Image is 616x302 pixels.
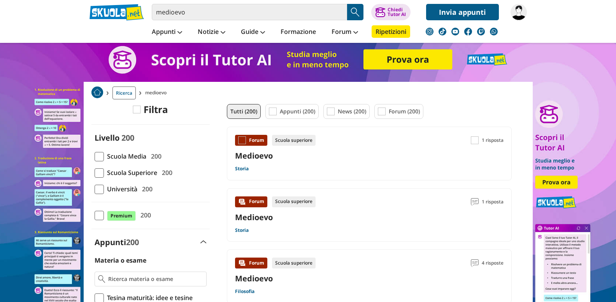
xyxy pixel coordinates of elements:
a: Storia [235,166,249,172]
label: Materia o esame [95,256,146,265]
span: 1 risposta [482,135,504,146]
span: 200 [139,184,153,194]
span: 200 [126,237,139,247]
img: Appunti filtro contenuto [269,108,277,115]
label: Appunti [95,237,139,247]
img: Forum filtro contenuto [378,108,386,115]
span: 1 risposta [482,196,504,207]
a: Forum (200) [374,104,423,119]
a: Medioevo [235,212,273,223]
div: Filtra [133,104,168,115]
a: Storia [235,227,249,233]
img: Forum contenuto [238,136,246,144]
img: Commenti lettura [471,198,479,206]
a: News (200) [323,104,370,119]
div: Scuola superiore [272,135,316,146]
input: Ricerca materia o esame [108,275,203,283]
span: 200 [137,210,151,220]
a: Ricerca [112,87,136,99]
div: Scuola superiore [272,196,316,207]
img: scoiattolo7 [511,4,527,20]
img: Commenti lettura [471,136,479,144]
img: Home [91,87,103,98]
a: Filosofia [235,288,254,295]
span: 200 [121,132,134,143]
div: Forum [235,196,267,207]
a: Appunti (200) [265,104,319,119]
a: Medioevo [235,150,273,161]
label: Livello [95,132,119,143]
a: Medioevo [235,273,273,284]
span: 4 risposte [482,258,504,268]
span: Premium [107,211,136,221]
img: News filtro contenuto [327,108,335,115]
span: 200 [148,151,161,161]
div: Forum [235,258,267,268]
img: Filtra filtri mobile [133,106,140,113]
span: 200 [159,168,172,178]
span: Scuola Superiore [104,168,157,178]
a: Tutti (200) [227,104,261,119]
img: Ricerca materia o esame [98,275,105,283]
div: Scuola superiore [272,258,316,268]
a: Home [91,87,103,99]
img: Apri e chiudi sezione [200,240,207,244]
img: Forum contenuto [238,198,246,206]
span: Scuola Media [104,151,146,161]
span: Università [104,184,137,194]
img: Forum contenuto [238,259,246,267]
div: Forum [235,135,267,146]
img: Commenti lettura [471,259,479,267]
